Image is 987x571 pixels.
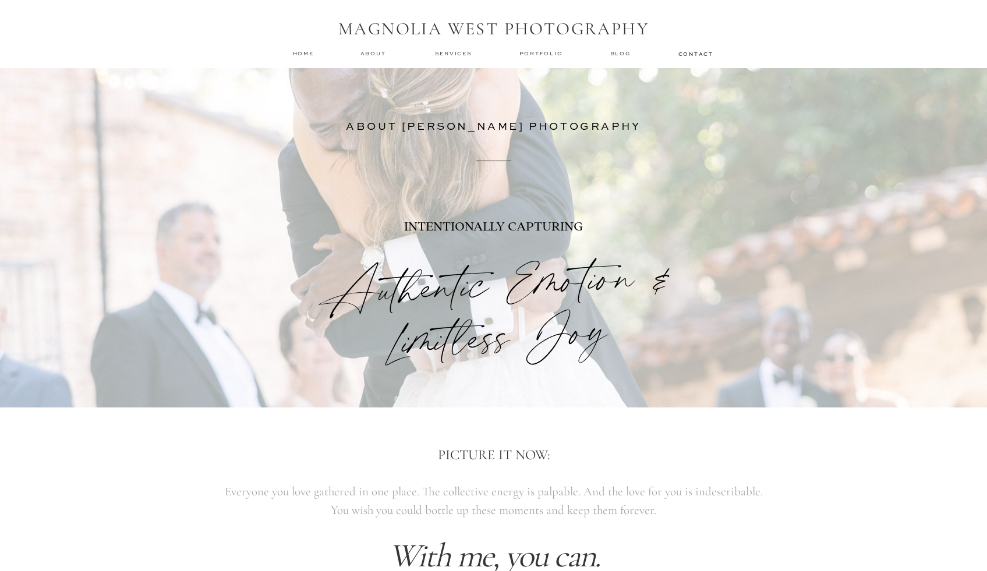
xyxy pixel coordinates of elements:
[293,49,315,57] a: home
[331,19,657,41] h1: MAGNOLIA WEST PHOTOGRAPHY
[252,247,735,332] h2: Authentic Emotion & Limitless Joy
[610,49,634,58] a: Blog
[270,444,718,467] p: PICTURE IT NOW:
[519,49,565,58] a: Portfolio
[324,118,663,128] h3: ABOUT [PERSON_NAME] PHOTOGRAPHY
[435,49,474,57] a: services
[224,483,764,518] p: Everyone you love gathered in one place. The collective energy is palpable. And the love for you ...
[329,217,659,263] p: INTENTIONALLY CAPTURING
[360,49,390,58] a: about
[678,50,712,57] a: contact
